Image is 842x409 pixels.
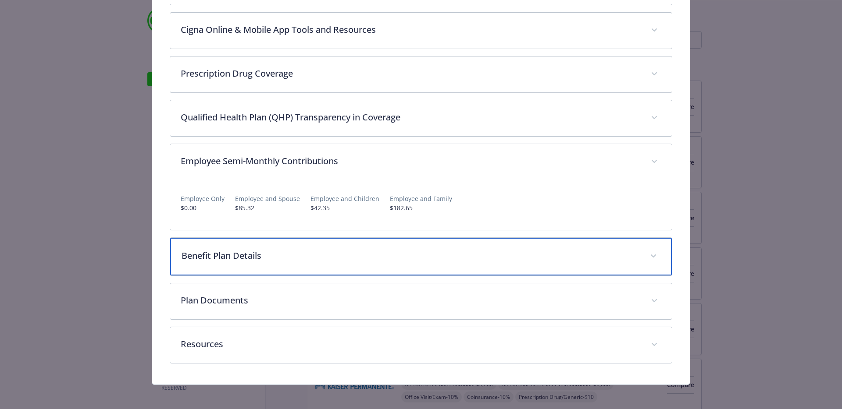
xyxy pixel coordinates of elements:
[181,111,641,124] p: Qualified Health Plan (QHP) Transparency in Coverage
[181,294,641,307] p: Plan Documents
[170,13,672,49] div: Cigna Online & Mobile App Tools and Resources
[170,56,672,92] div: Prescription Drug Coverage
[235,194,300,203] p: Employee and Spouse
[310,194,379,203] p: Employee and Children
[170,327,672,363] div: Resources
[170,283,672,319] div: Plan Documents
[181,194,225,203] p: Employee Only
[390,194,452,203] p: Employee and Family
[235,203,300,212] p: $85.32
[181,23,641,36] p: Cigna Online & Mobile App Tools and Resources
[390,203,452,212] p: $182.65
[181,155,641,168] p: Employee Semi-Monthly Contributions
[170,180,672,230] div: Employee Semi-Monthly Contributions
[181,67,641,80] p: Prescription Drug Coverage
[170,100,672,136] div: Qualified Health Plan (QHP) Transparency in Coverage
[170,238,672,275] div: Benefit Plan Details
[170,144,672,180] div: Employee Semi-Monthly Contributions
[310,203,379,212] p: $42.35
[181,203,225,212] p: $0.00
[181,338,641,351] p: Resources
[182,249,640,262] p: Benefit Plan Details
